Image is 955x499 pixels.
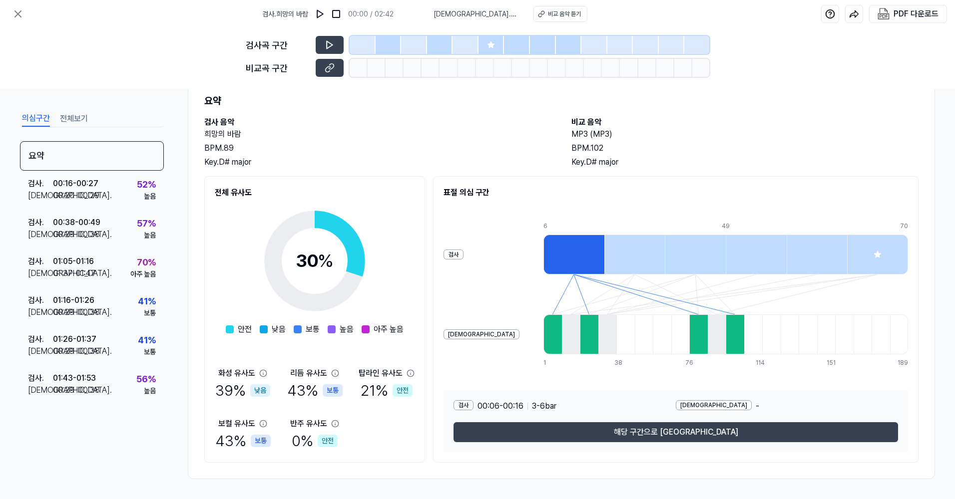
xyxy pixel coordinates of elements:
h2: 전체 유사도 [215,187,415,199]
div: - [676,400,898,412]
div: [DEMOGRAPHIC_DATA] . [28,345,53,357]
div: [DEMOGRAPHIC_DATA] [676,400,752,410]
div: 114 [756,358,774,367]
div: 30 [296,248,334,274]
div: 01:16 - 01:26 [53,294,94,306]
div: 43 % [215,430,271,452]
div: Key. D# major [571,156,919,168]
div: 리듬 유사도 [290,367,327,379]
div: 탑라인 유사도 [359,367,403,379]
div: [DEMOGRAPHIC_DATA] . [28,190,53,202]
div: 비교 음악 듣기 [548,9,581,18]
div: 49 [722,222,783,231]
div: 39 % [215,379,270,402]
div: 검사 [454,400,474,410]
img: help [825,9,835,19]
span: % [318,250,334,271]
button: 의심구간 [22,111,50,127]
div: 검사 . [28,333,53,345]
div: 41 % [138,333,156,347]
div: 00:38 - 00:49 [53,217,100,229]
img: PDF Download [878,8,890,20]
div: 비교곡 구간 [246,61,310,75]
div: [DEMOGRAPHIC_DATA] . [28,306,53,318]
span: 낮음 [272,323,286,335]
span: 안전 [238,323,252,335]
div: 높음 [144,230,156,241]
div: 높음 [144,191,156,202]
div: 57 % [137,217,156,230]
div: BPM. 102 [571,142,919,154]
div: 00:20 - 00:29 [53,190,99,202]
span: 아주 높음 [374,323,404,335]
div: 높음 [144,386,156,396]
div: 0 % [292,430,338,452]
div: 1 [543,358,562,367]
h2: 희망의 바람 [204,128,551,140]
div: 43 % [287,379,343,402]
span: 보통 [306,323,320,335]
div: 56 % [136,372,156,386]
div: 검사 . [28,372,53,384]
button: 해당 구간으로 [GEOGRAPHIC_DATA] [454,422,898,442]
div: 01:26 - 01:37 [53,333,96,345]
div: BPM. 89 [204,142,551,154]
div: 검사 [444,249,464,259]
div: 76 [685,358,704,367]
div: 보통 [144,347,156,357]
div: Key. D# major [204,156,551,168]
div: 00:00 / 02:42 [348,9,394,19]
div: PDF 다운로드 [894,7,939,20]
div: 반주 유사도 [290,418,327,430]
div: 검사 . [28,217,53,229]
div: 낮음 [250,384,270,397]
div: 검사곡 구간 [246,38,310,52]
h2: MP3 (MP3) [571,128,919,140]
h2: 비교 음악 [571,116,919,128]
div: 검사 . [28,178,53,190]
img: share [849,9,859,19]
div: 보컬 유사도 [218,418,255,430]
div: 00:29 - 00:38 [53,229,100,241]
span: 3 - 6 bar [532,400,556,412]
div: 70 % [137,255,156,269]
span: 검사 . 희망의 바람 [262,9,308,19]
div: 보통 [323,384,343,397]
div: 52 % [137,178,156,191]
a: 비교 음악 듣기 [533,6,587,22]
span: 높음 [340,323,354,335]
div: 요약 [20,141,164,171]
div: 01:43 - 01:53 [53,372,96,384]
div: 01:37 - 01:47 [53,267,95,279]
div: 안전 [393,384,413,397]
span: 00:06 - 00:16 [477,400,523,412]
img: play [315,9,325,19]
div: [DEMOGRAPHIC_DATA] . [28,267,53,279]
div: [DEMOGRAPHIC_DATA] [444,329,519,339]
h1: 요약 [204,93,919,108]
button: PDF 다운로드 [876,5,941,22]
div: [DEMOGRAPHIC_DATA] . [28,229,53,241]
div: 189 [898,358,908,367]
div: 00:29 - 00:38 [53,345,100,357]
div: 38 [614,358,633,367]
div: 01:05 - 01:16 [53,255,94,267]
div: 아주 높음 [130,269,156,279]
div: [DEMOGRAPHIC_DATA] . [28,384,53,396]
h2: 검사 음악 [204,116,551,128]
div: 검사 . [28,294,53,306]
div: 보통 [144,308,156,318]
div: 00:29 - 00:38 [53,306,100,318]
div: 21 % [361,379,413,402]
button: 전체보기 [60,111,88,127]
div: 안전 [318,435,338,447]
div: 검사 . [28,255,53,267]
span: [DEMOGRAPHIC_DATA] . MP3 (MP3) [434,9,521,19]
div: 151 [827,358,845,367]
h2: 표절 의심 구간 [444,187,908,199]
div: 보통 [251,435,271,447]
div: 화성 유사도 [218,367,255,379]
div: 00:29 - 00:38 [53,384,100,396]
div: 00:16 - 00:27 [53,178,98,190]
div: 70 [900,222,908,231]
